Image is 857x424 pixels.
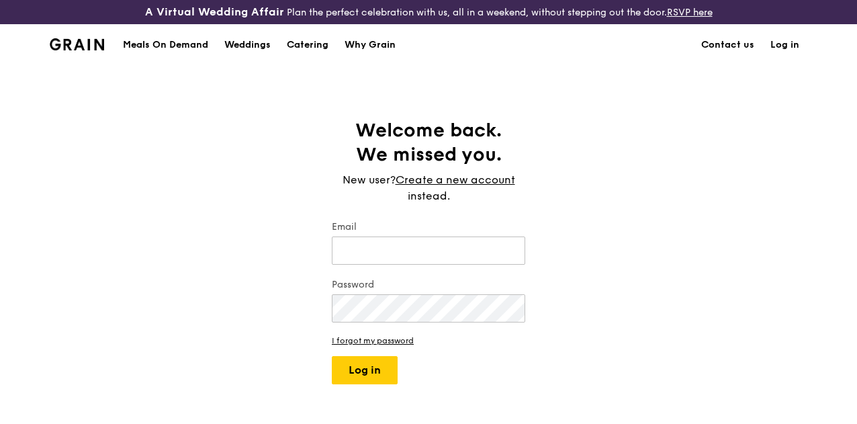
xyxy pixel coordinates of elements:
[332,336,525,345] a: I forgot my password
[343,173,396,186] span: New user?
[693,25,762,65] a: Contact us
[145,5,284,19] h3: A Virtual Wedding Affair
[50,24,104,64] a: GrainGrain
[50,38,104,50] img: Grain
[336,25,404,65] a: Why Grain
[224,25,271,65] div: Weddings
[143,5,715,19] div: Plan the perfect celebration with us, all in a weekend, without stepping out the door.
[332,356,398,384] button: Log in
[667,7,713,18] a: RSVP here
[408,189,450,202] span: instead.
[123,25,208,65] div: Meals On Demand
[762,25,807,65] a: Log in
[345,25,396,65] div: Why Grain
[279,25,336,65] a: Catering
[396,172,515,188] a: Create a new account
[332,220,525,234] label: Email
[332,278,525,292] label: Password
[216,25,279,65] a: Weddings
[332,118,525,167] h1: Welcome back. We missed you.
[287,25,328,65] div: Catering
